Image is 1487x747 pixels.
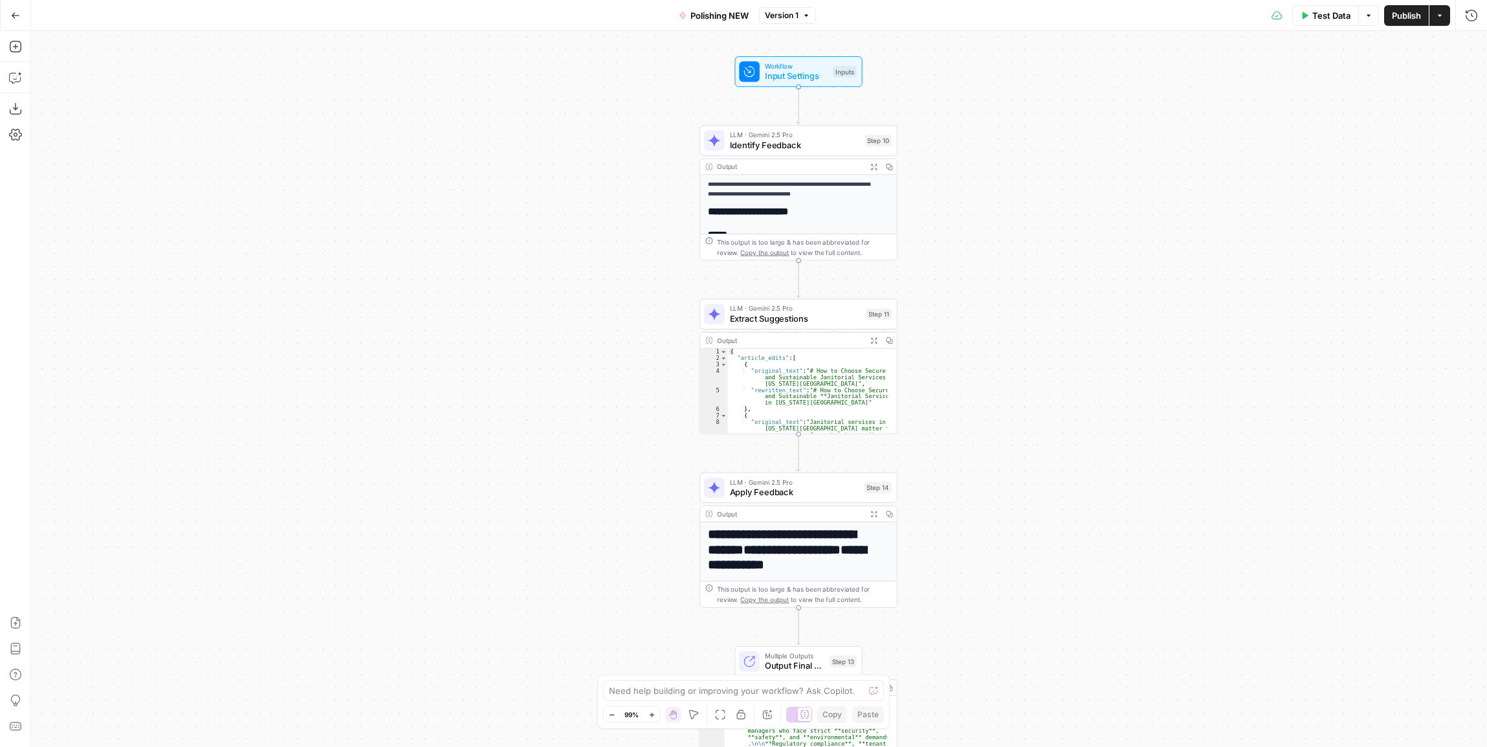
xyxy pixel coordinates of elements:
[700,419,727,444] div: 8
[830,656,856,667] div: Step 13
[765,10,799,21] span: Version 1
[765,70,828,83] span: Input Settings
[740,596,789,603] span: Copy the output
[1312,9,1350,22] span: Test Data
[700,387,727,407] div: 5
[699,299,898,434] div: LLM · Gemini 2.5 ProExtract SuggestionsStep 11Output{ "article_edits":[ { "original_text":"# How ...
[1292,5,1359,26] button: Test Data
[865,482,892,494] div: Step 14
[866,308,892,320] div: Step 11
[857,709,879,720] span: Paste
[759,7,816,24] button: Version 1
[720,361,727,368] span: Toggle code folding, rows 3 through 6
[624,709,639,720] span: 99%
[717,335,863,346] div: Output
[833,66,856,78] div: Inputs
[720,412,727,419] span: Toggle code folding, rows 7 through 10
[730,129,860,140] span: LLM · Gemini 2.5 Pro
[797,434,800,471] g: Edge from step_11 to step_14
[852,706,884,723] button: Paste
[822,709,842,720] span: Copy
[720,355,727,361] span: Toggle code folding, rows 2 through 51
[730,139,860,151] span: Identify Feedback
[1384,5,1429,26] button: Publish
[765,660,825,673] span: Output Final Content
[700,361,727,368] div: 3
[1392,9,1421,22] span: Publish
[671,5,756,26] button: Polishing NEW
[765,61,828,71] span: Workflow
[730,312,861,325] span: Extract Suggestions
[700,412,727,419] div: 7
[699,56,898,87] div: WorkflowInput SettingsInputs
[797,607,800,645] g: Edge from step_14 to step_13
[730,486,859,499] span: Apply Feedback
[797,260,800,298] g: Edge from step_10 to step_11
[740,249,789,256] span: Copy the output
[730,304,861,314] span: LLM · Gemini 2.5 Pro
[717,509,863,519] div: Output
[817,706,847,723] button: Copy
[797,87,800,124] g: Edge from start to step_10
[730,477,859,487] span: LLM · Gemini 2.5 Pro
[720,349,727,355] span: Toggle code folding, rows 1 through 52
[700,349,727,355] div: 1
[717,162,863,172] div: Output
[717,237,892,258] div: This output is too large & has been abbreviated for review. to view the full content.
[700,368,727,387] div: 4
[700,406,727,412] div: 6
[700,355,727,361] div: 2
[765,651,825,661] span: Multiple Outputs
[690,9,749,22] span: Polishing NEW
[865,135,892,146] div: Step 10
[717,584,892,605] div: This output is too large & has been abbreviated for review. to view the full content.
